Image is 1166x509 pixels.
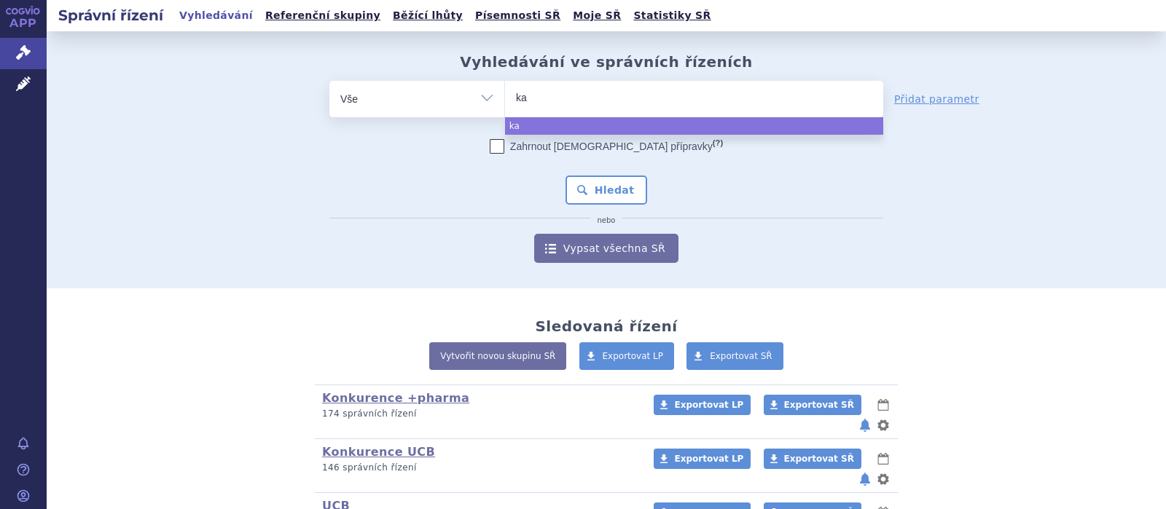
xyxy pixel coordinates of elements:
a: Exportovat SŘ [764,395,861,415]
h2: Vyhledávání ve správních řízeních [460,53,753,71]
p: 174 správních řízení [322,408,635,420]
a: Exportovat SŘ [764,449,861,469]
a: Exportovat LP [654,449,751,469]
button: nastavení [876,470,891,488]
a: Konkurence UCB [322,445,435,459]
abbr: (?) [713,138,723,148]
li: ka [505,117,883,135]
button: lhůty [876,396,891,414]
a: Exportovat LP [654,395,751,415]
span: Exportovat SŘ [710,351,772,361]
span: Exportovat LP [674,454,743,464]
button: notifikace [858,470,872,488]
button: nastavení [876,417,891,434]
a: Běžící lhůty [388,6,467,25]
a: Písemnosti SŘ [471,6,565,25]
h2: Sledovaná řízení [535,317,677,335]
span: Exportovat SŘ [784,400,854,410]
a: Vytvořit novou skupinu SŘ [429,342,566,370]
h2: Správní řízení [47,5,175,25]
a: Vypsat všechna SŘ [534,234,678,263]
label: Zahrnout [DEMOGRAPHIC_DATA] přípravky [490,139,723,154]
button: notifikace [858,417,872,434]
a: Exportovat LP [579,342,675,370]
p: 146 správních řízení [322,462,635,474]
button: Hledat [566,175,648,205]
i: nebo [590,216,623,225]
a: Exportovat SŘ [686,342,783,370]
a: Konkurence +pharma [322,391,469,405]
span: Exportovat LP [674,400,743,410]
span: Exportovat SŘ [784,454,854,464]
a: Přidat parametr [894,92,979,106]
a: Statistiky SŘ [629,6,715,25]
span: Exportovat LP [603,351,664,361]
a: Referenční skupiny [261,6,385,25]
a: Vyhledávání [175,6,257,25]
button: lhůty [876,450,891,467]
a: Moje SŘ [568,6,625,25]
